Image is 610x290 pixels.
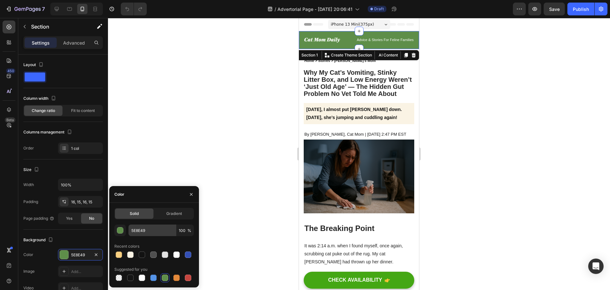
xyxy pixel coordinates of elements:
[23,145,34,151] div: Order
[277,6,352,13] span: Advertorial Page - [DATE] 20:06:41
[114,192,124,197] div: Color
[130,211,139,217] span: Solid
[23,166,40,174] div: Size
[114,267,147,272] div: Suggested for you
[23,182,34,188] div: Width
[549,6,560,12] span: Save
[71,269,101,275] div: Add...
[23,252,33,258] div: Color
[31,23,84,30] p: Section
[42,5,45,13] p: 7
[374,6,384,12] span: Draft
[23,269,35,274] div: Image
[567,3,594,15] button: Publish
[71,199,101,205] div: 16, 15, 16, 15
[23,199,38,205] div: Padding
[66,216,72,221] span: Yes
[58,179,103,191] input: Auto
[71,146,101,151] div: 1 col
[588,259,604,274] div: Open Intercom Messenger
[166,211,182,217] span: Gradient
[187,228,191,234] span: %
[23,236,54,244] div: Background
[32,108,55,114] span: Change ratio
[71,252,90,258] div: 5E8E49
[5,117,15,123] div: Beta
[544,3,565,15] button: Save
[23,94,57,103] div: Column width
[128,225,176,236] input: Eg: FFFFFF
[23,216,54,221] div: Page padding
[6,68,15,73] div: 450
[32,39,50,46] p: Settings
[23,128,73,137] div: Columns management
[71,108,95,114] span: Fit to content
[275,6,276,13] span: /
[299,18,419,290] iframe: Design area
[63,39,85,46] p: Advanced
[3,3,48,15] button: 7
[23,61,45,69] div: Layout
[573,6,589,13] div: Publish
[89,216,94,221] span: No
[114,243,139,249] div: Recent colors
[121,3,147,15] div: Undo/Redo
